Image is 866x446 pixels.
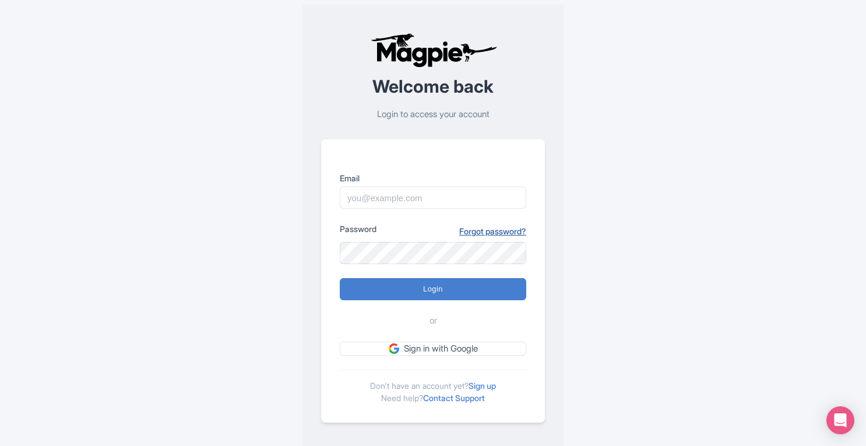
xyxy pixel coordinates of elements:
[321,77,545,96] h2: Welcome back
[826,406,854,434] div: Open Intercom Messenger
[368,33,499,68] img: logo-ab69f6fb50320c5b225c76a69d11143b.png
[321,108,545,121] p: Login to access your account
[340,342,526,356] a: Sign in with Google
[340,223,376,235] label: Password
[389,343,399,354] img: google.svg
[459,225,526,237] a: Forgot password?
[340,187,526,209] input: you@example.com
[423,393,485,403] a: Contact Support
[340,172,526,184] label: Email
[430,314,437,328] span: or
[340,370,526,404] div: Don't have an account yet? Need help?
[340,278,526,300] input: Login
[469,381,496,391] a: Sign up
